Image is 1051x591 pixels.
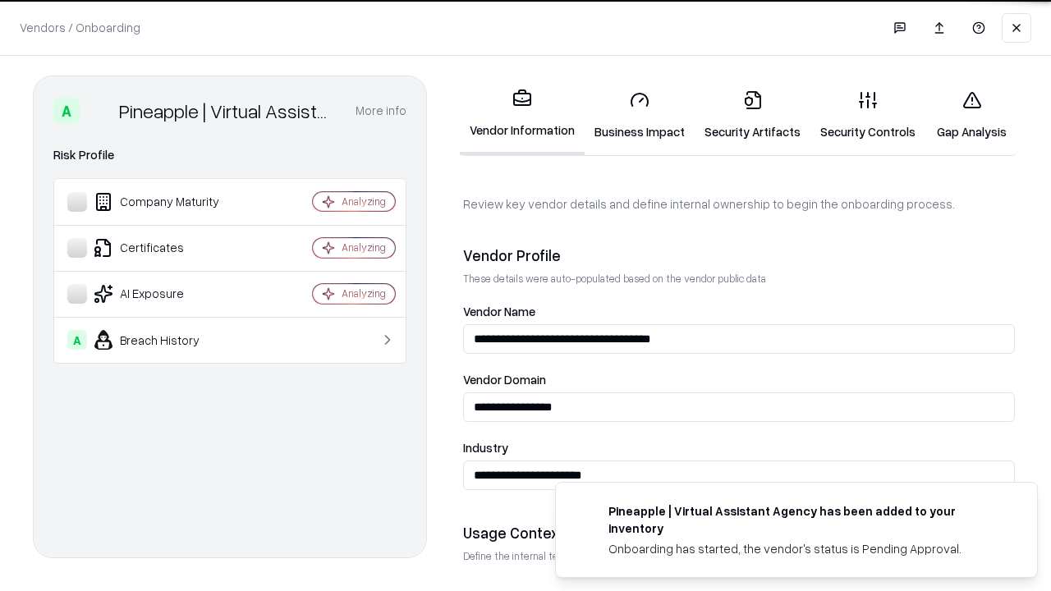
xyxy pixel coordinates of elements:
[810,77,925,153] a: Security Controls
[463,523,1015,543] div: Usage Context
[86,98,112,124] img: Pineapple | Virtual Assistant Agency
[53,98,80,124] div: A
[67,330,264,350] div: Breach History
[695,77,810,153] a: Security Artifacts
[460,76,585,155] a: Vendor Information
[585,77,695,153] a: Business Impact
[67,284,264,304] div: AI Exposure
[463,549,1015,563] p: Define the internal team and reason for using this vendor. This helps assess business relevance a...
[119,98,336,124] div: Pineapple | Virtual Assistant Agency
[463,195,1015,213] p: Review key vendor details and define internal ownership to begin the onboarding process.
[67,192,264,212] div: Company Maturity
[53,145,406,165] div: Risk Profile
[608,540,998,557] div: Onboarding has started, the vendor's status is Pending Approval.
[342,195,386,208] div: Analyzing
[463,272,1015,286] p: These details were auto-populated based on the vendor public data
[20,19,140,36] p: Vendors / Onboarding
[576,502,595,522] img: trypineapple.com
[463,373,1015,386] label: Vendor Domain
[67,238,264,258] div: Certificates
[342,241,386,254] div: Analyzing
[608,502,998,537] div: Pineapple | Virtual Assistant Agency has been added to your inventory
[925,77,1018,153] a: Gap Analysis
[463,305,1015,318] label: Vendor Name
[356,96,406,126] button: More info
[67,330,87,350] div: A
[463,245,1015,265] div: Vendor Profile
[463,442,1015,454] label: Industry
[342,286,386,300] div: Analyzing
